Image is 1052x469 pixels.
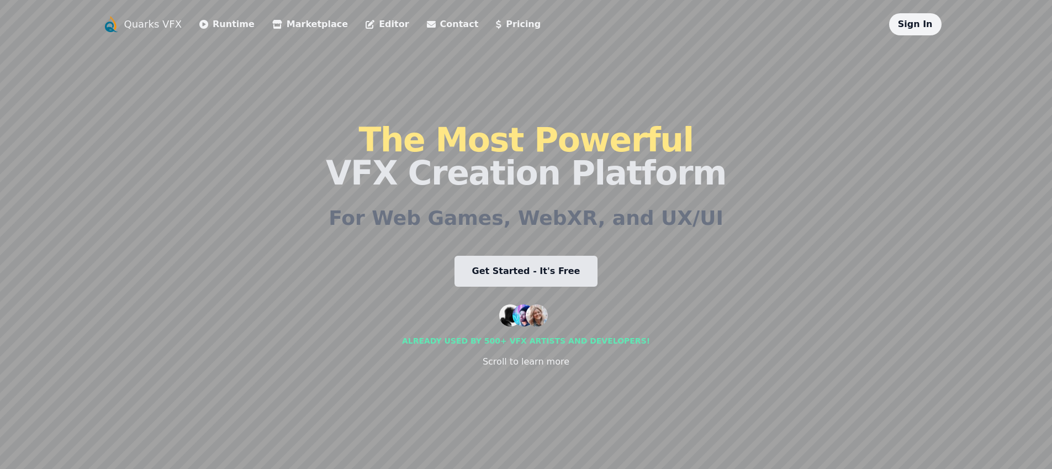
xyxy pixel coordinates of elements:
h2: For Web Games, WebXR, and UX/UI [329,207,723,229]
a: Sign In [898,19,933,29]
a: Runtime [199,18,255,31]
div: Scroll to learn more [483,355,569,368]
div: Already used by 500+ vfx artists and developers! [402,335,650,346]
h1: VFX Creation Platform [326,123,726,189]
span: The Most Powerful [358,120,693,159]
img: customer 3 [526,304,548,326]
img: customer 1 [499,304,521,326]
a: Pricing [496,18,541,31]
a: Editor [366,18,409,31]
a: Get Started - It's Free [454,256,598,287]
a: Marketplace [272,18,348,31]
a: Contact [427,18,479,31]
img: customer 2 [512,304,535,326]
a: Quarks VFX [124,17,182,32]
